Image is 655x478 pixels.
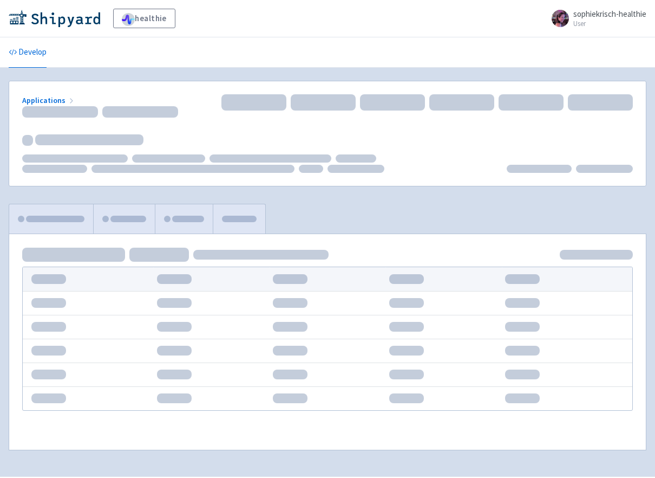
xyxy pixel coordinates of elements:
span: sophiekrisch-healthie [573,9,646,19]
a: Applications [22,95,76,105]
a: healthie [113,9,175,28]
a: sophiekrisch-healthie User [545,10,646,27]
a: Develop [9,37,47,68]
small: User [573,20,646,27]
img: Shipyard logo [9,10,100,27]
